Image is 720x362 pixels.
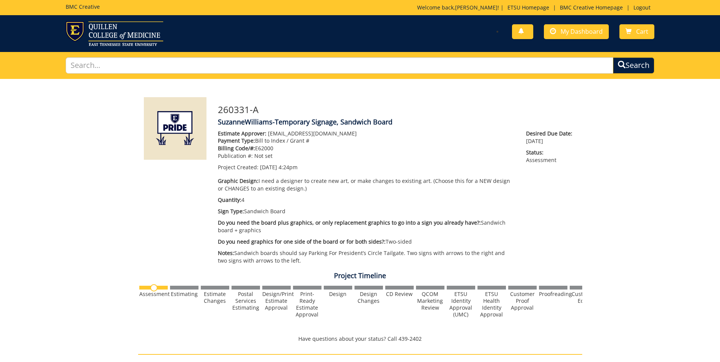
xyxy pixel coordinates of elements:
span: Notes: [218,249,234,257]
div: QCOM Marketing Review [416,291,444,311]
div: Customer Proof Approval [508,291,537,311]
span: Quantity: [218,196,241,203]
p: Sandwich Board [218,208,515,215]
h5: BMC Creative [66,4,100,9]
span: Estimate Approver: [218,130,266,137]
p: E62000 [218,145,515,152]
span: Do you need the board plus graphics, or only replacement graphics to go into a sign you already h... [218,219,481,226]
div: Assessment [139,291,168,297]
p: Bill to Index / Grant # [218,137,515,145]
div: Estimate Changes [201,291,229,304]
div: ETSU Health Identity Approval [477,291,506,318]
div: Design Changes [354,291,383,304]
img: ETSU logo [66,21,163,46]
a: My Dashboard [544,24,609,39]
p: Have questions about your status? Call 439-2402 [138,335,582,343]
span: Sign Type: [218,208,244,215]
button: Search [613,57,654,74]
div: CD Review [385,291,414,297]
span: Cart [636,27,648,36]
span: Status: [526,149,576,156]
p: I need a designer to create new art, or make changes to existing art. (Choose this for a NEW desi... [218,177,515,192]
div: Customer Edits [570,291,598,304]
p: [EMAIL_ADDRESS][DOMAIN_NAME] [218,130,515,137]
span: Not set [254,152,273,159]
a: BMC Creative Homepage [556,4,627,11]
span: [DATE] 4:24pm [260,164,298,171]
div: Proofreading [539,291,567,297]
p: Welcome back, ! | | | [417,4,654,11]
div: Print-Ready Estimate Approval [293,291,321,318]
img: Product featured image [144,97,206,160]
div: ETSU Identity Approval (UMC) [447,291,475,318]
span: Billing Code/#: [218,145,255,152]
div: Design/Print Estimate Approval [262,291,291,311]
p: Assessment [526,149,576,164]
h4: SuzanneWilliams-Temporary Signage, Sandwich Board [218,118,577,126]
p: Two-sided [218,238,515,246]
img: no [150,284,158,291]
span: Project Created: [218,164,258,171]
p: Sandwich boards should say Parking For President’s Circle Tailgate. Two signs with arrows to the ... [218,249,515,264]
span: Do you need graphics for one side of the board or for both sides?: [218,238,386,245]
a: ETSU Homepage [504,4,553,11]
span: Graphic Design: [218,177,258,184]
h4: Project Timeline [138,272,582,280]
span: Desired Due Date: [526,130,576,137]
div: Postal Services Estimating [232,291,260,311]
div: Estimating [170,291,199,297]
a: Cart [619,24,654,39]
a: Logout [630,4,654,11]
p: [DATE] [526,130,576,145]
span: My Dashboard [561,27,603,36]
p: 4 [218,196,515,204]
a: [PERSON_NAME] [455,4,498,11]
span: Payment Type: [218,137,255,144]
input: Search... [66,57,613,74]
h3: 260331-A [218,105,577,115]
p: Sandwich board + graphics [218,219,515,234]
div: Design [324,291,352,297]
span: Publication #: [218,152,253,159]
